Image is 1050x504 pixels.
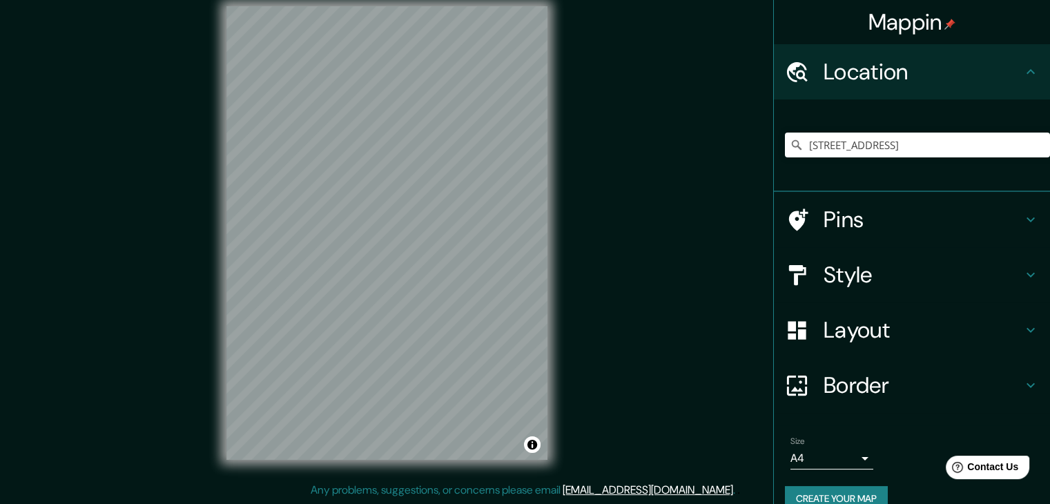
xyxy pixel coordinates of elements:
[944,19,955,30] img: pin-icon.png
[226,6,547,460] canvas: Map
[790,436,805,447] label: Size
[790,447,873,469] div: A4
[563,483,733,497] a: [EMAIL_ADDRESS][DOMAIN_NAME]
[824,371,1022,399] h4: Border
[735,482,737,498] div: .
[824,316,1022,344] h4: Layout
[774,302,1050,358] div: Layout
[524,436,541,453] button: Toggle attribution
[868,8,956,36] h4: Mappin
[824,206,1022,233] h4: Pins
[737,482,740,498] div: .
[824,58,1022,86] h4: Location
[774,247,1050,302] div: Style
[311,482,735,498] p: Any problems, suggestions, or concerns please email .
[927,450,1035,489] iframe: Help widget launcher
[774,44,1050,99] div: Location
[785,133,1050,157] input: Pick your city or area
[774,358,1050,413] div: Border
[824,261,1022,289] h4: Style
[774,192,1050,247] div: Pins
